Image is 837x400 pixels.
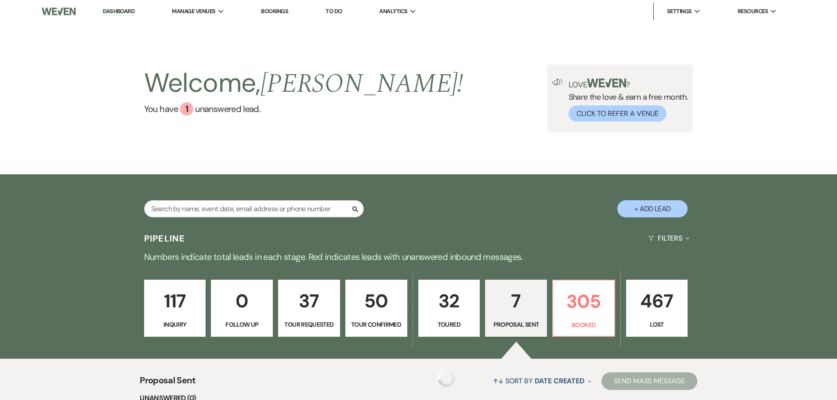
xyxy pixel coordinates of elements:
[667,7,692,16] span: Settings
[491,320,541,329] p: Proposal Sent
[569,105,667,122] button: Click to Refer a Venue
[144,280,206,337] a: 117Inquiry
[144,232,185,245] h3: Pipeline
[144,200,364,217] input: Search by name, event date, email address or phone number
[587,79,626,87] img: weven-logo-green.svg
[217,286,267,316] p: 0
[617,200,688,217] button: + Add Lead
[738,7,768,16] span: Resources
[217,320,267,329] p: Follow Up
[632,320,682,329] p: Lost
[626,280,688,337] a: 467Lost
[563,79,688,122] div: Share the love & earn a free month.
[102,250,735,264] p: Numbers indicate total leads in each stage. Red indicates leads with unanswered inbound messages.
[180,102,193,115] div: 1
[326,7,342,15] a: To Do
[424,320,475,329] p: Toured
[379,7,407,16] span: Analytics
[418,280,480,337] a: 32Toured
[150,320,200,329] p: Inquiry
[535,376,584,386] span: Date Created
[558,287,609,316] p: 305
[284,320,334,329] p: Tour Requested
[645,227,693,250] button: Filters
[261,7,288,15] a: Bookings
[140,374,196,393] span: Proposal Sent
[552,280,615,337] a: 305Booked
[103,7,134,16] a: Dashboard
[284,286,334,316] p: 37
[485,280,547,337] a: 7Proposal Sent
[552,79,563,86] img: loud-speaker-illustration.svg
[632,286,682,316] p: 467
[144,102,464,115] a: You have 1 unanswered lead.
[351,320,402,329] p: Tour Confirmed
[144,65,464,102] h2: Welcome,
[601,372,697,390] button: Send Mass Message
[438,369,455,387] img: loading spinner
[351,286,402,316] p: 50
[424,286,475,316] p: 32
[493,376,504,386] span: ↑↓
[150,286,200,316] p: 117
[211,280,273,337] a: 0Follow Up
[278,280,340,337] a: 37Tour Requested
[489,369,595,393] button: Sort By Date Created
[42,2,75,21] img: Weven Logo
[172,7,215,16] span: Manage Venues
[558,320,609,330] p: Booked
[345,280,407,337] a: 50Tour Confirmed
[569,79,688,89] p: Love ?
[491,286,541,316] p: 7
[261,64,464,104] span: [PERSON_NAME] !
